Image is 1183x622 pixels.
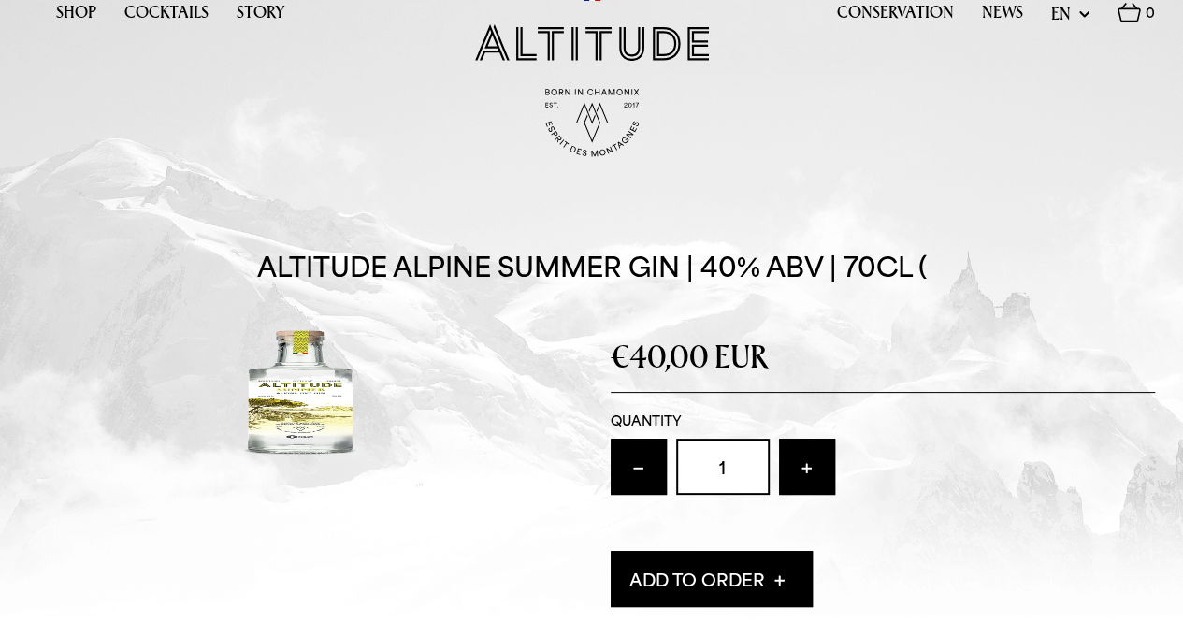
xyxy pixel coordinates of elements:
[611,551,813,607] button: Add to order
[28,322,573,462] img: Altitude Alpine Summer Gin | 40% ABV | 70cl (
[124,3,209,32] a: Cocktails
[801,463,812,473] img: Translation missing: en.misc.increase
[633,467,643,470] img: Translation missing: en.misc.decrease
[611,335,768,378] lomoney: €40,00 EUR
[1118,3,1141,22] img: Basket
[611,412,1156,430] label: Quantity
[257,251,927,284] h1: Altitude Alpine Summer Gin | 40% ABV | 70cl (
[56,3,96,32] a: Shop
[837,3,954,32] a: Conservation
[774,575,785,586] img: icon-plus.svg
[545,89,639,157] img: Born in Chamonix - Est. 2017 - Espirit des Montagnes
[1118,3,1155,33] a: 0
[475,24,709,61] img: Altitude Gin
[982,3,1023,32] a: News
[237,3,285,32] a: Story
